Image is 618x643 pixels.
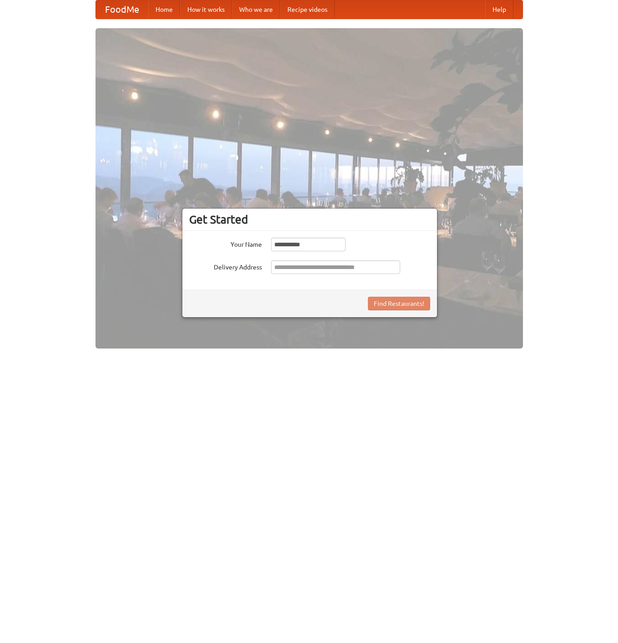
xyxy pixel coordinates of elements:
[189,238,262,249] label: Your Name
[368,297,430,310] button: Find Restaurants!
[148,0,180,19] a: Home
[280,0,335,19] a: Recipe videos
[232,0,280,19] a: Who we are
[189,213,430,226] h3: Get Started
[96,0,148,19] a: FoodMe
[189,260,262,272] label: Delivery Address
[180,0,232,19] a: How it works
[485,0,513,19] a: Help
